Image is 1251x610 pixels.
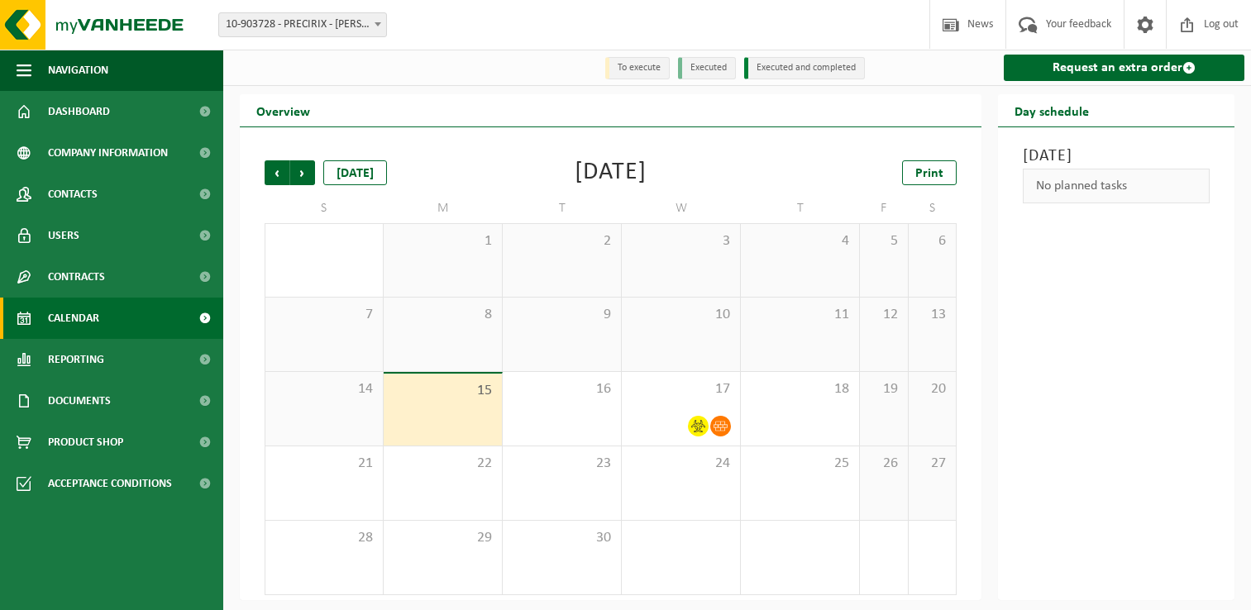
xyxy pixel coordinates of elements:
[741,193,860,223] td: T
[868,380,900,398] span: 19
[749,232,851,250] span: 4
[323,160,387,185] div: [DATE]
[605,57,670,79] li: To execute
[868,232,900,250] span: 5
[48,174,98,215] span: Contacts
[917,380,948,398] span: 20
[48,298,99,339] span: Calendar
[511,529,613,547] span: 30
[909,193,957,223] td: S
[48,215,79,256] span: Users
[290,160,315,185] span: Next
[48,380,111,422] span: Documents
[749,306,851,324] span: 11
[511,380,613,398] span: 16
[917,232,948,250] span: 6
[392,529,494,547] span: 29
[630,455,732,473] span: 24
[630,232,732,250] span: 3
[48,256,105,298] span: Contracts
[48,50,108,91] span: Navigation
[917,455,948,473] span: 27
[860,193,909,223] td: F
[48,91,110,132] span: Dashboard
[1023,169,1210,203] div: No planned tasks
[511,306,613,324] span: 9
[503,193,622,223] td: T
[274,306,375,324] span: 7
[744,57,865,79] li: Executed and completed
[998,94,1105,126] h2: Day schedule
[575,160,647,185] div: [DATE]
[630,380,732,398] span: 17
[274,455,375,473] span: 21
[48,463,172,504] span: Acceptance conditions
[630,306,732,324] span: 10
[622,193,741,223] td: W
[274,529,375,547] span: 28
[917,306,948,324] span: 13
[749,455,851,473] span: 25
[902,160,957,185] a: Print
[392,306,494,324] span: 8
[48,339,104,380] span: Reporting
[265,193,384,223] td: S
[511,232,613,250] span: 2
[48,132,168,174] span: Company information
[392,232,494,250] span: 1
[749,380,851,398] span: 18
[678,57,736,79] li: Executed
[274,380,375,398] span: 14
[8,574,276,610] iframe: chat widget
[392,455,494,473] span: 22
[392,382,494,400] span: 15
[868,306,900,324] span: 12
[240,94,327,126] h2: Overview
[511,455,613,473] span: 23
[384,193,503,223] td: M
[265,160,289,185] span: Previous
[48,422,123,463] span: Product Shop
[1004,55,1244,81] a: Request an extra order
[219,13,386,36] span: 10-903728 - PRECIRIX - JETTE
[868,455,900,473] span: 26
[1023,144,1210,169] h3: [DATE]
[218,12,387,37] span: 10-903728 - PRECIRIX - JETTE
[915,167,943,180] span: Print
